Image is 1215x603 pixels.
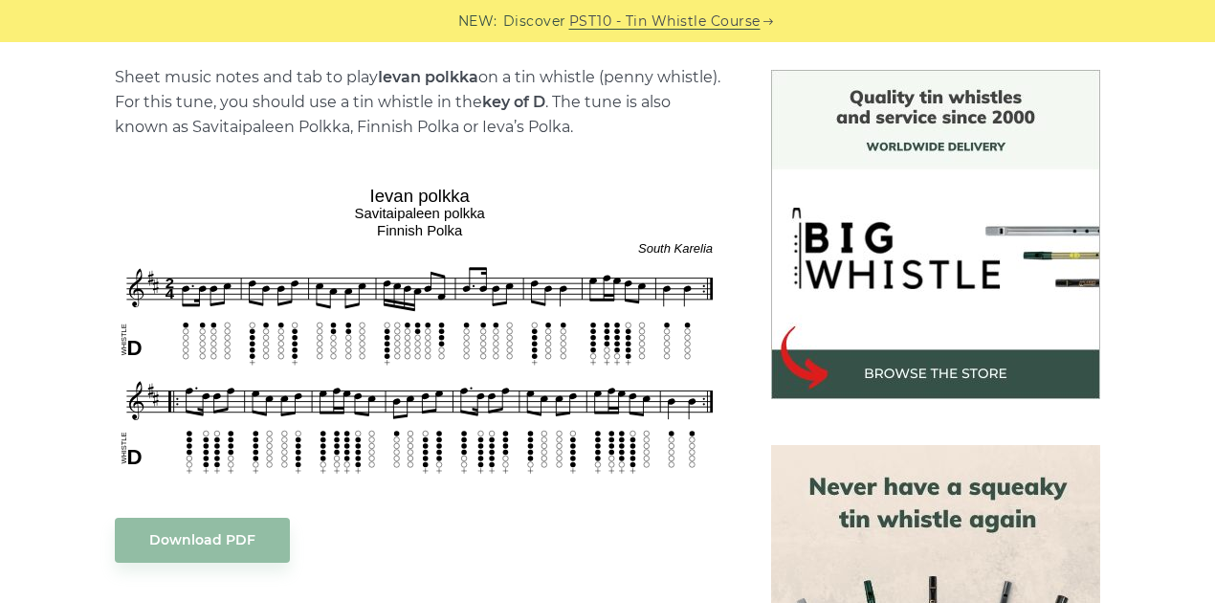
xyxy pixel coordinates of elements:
a: PST10 - Tin Whistle Course [569,11,761,33]
img: Ievan polkka Tin Whistle Tabs & Sheet Music [115,179,725,479]
span: Discover [503,11,566,33]
img: BigWhistle Tin Whistle Store [771,70,1100,399]
strong: key of D [482,93,545,111]
p: Sheet music notes and tab to play on a tin whistle (penny whistle). For this tune, you should use... [115,65,725,140]
span: NEW: [458,11,497,33]
strong: Ievan polkka [378,68,478,86]
a: Download PDF [115,518,290,563]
